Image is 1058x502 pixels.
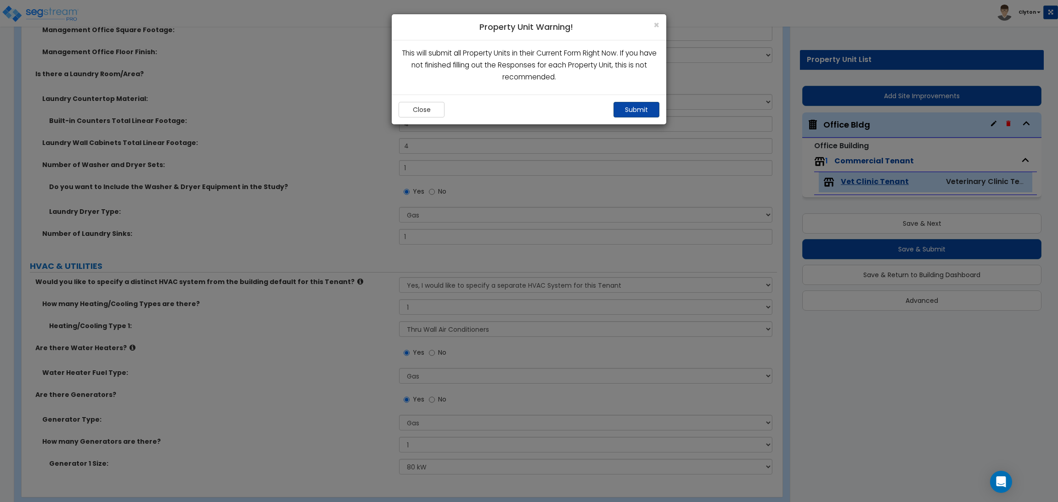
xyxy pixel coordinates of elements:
button: Close [653,20,659,30]
div: Open Intercom Messenger [990,471,1012,493]
button: Close [399,102,445,117]
button: Submit [613,102,659,117]
p: This will submit all Property Units in their Current Form Right Now. If you have not finished fil... [399,47,659,84]
span: × [653,18,659,32]
h4: Property Unit Warning! [399,21,659,33]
